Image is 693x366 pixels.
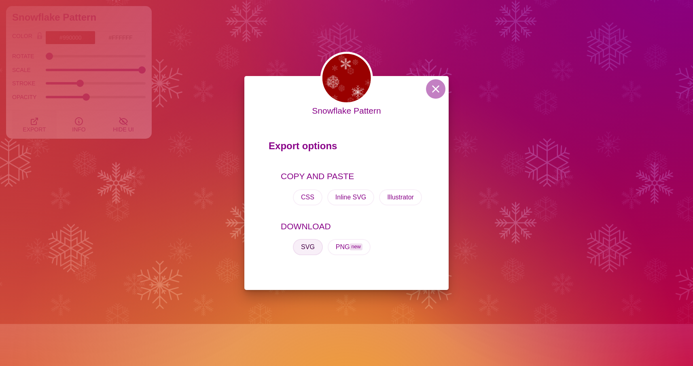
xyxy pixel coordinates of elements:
[281,170,424,183] p: COPY AND PASTE
[328,239,371,255] button: PNGnew
[320,52,373,104] img: snowflakes in a pattern on red background
[269,137,424,159] p: Export options
[379,189,422,205] button: Illustrator
[293,189,322,205] button: CSS
[327,189,374,205] button: Inline SVG
[293,239,323,255] button: SVG
[281,220,424,233] p: DOWNLOAD
[350,243,362,250] span: new
[312,104,381,117] p: Snowflake Pattern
